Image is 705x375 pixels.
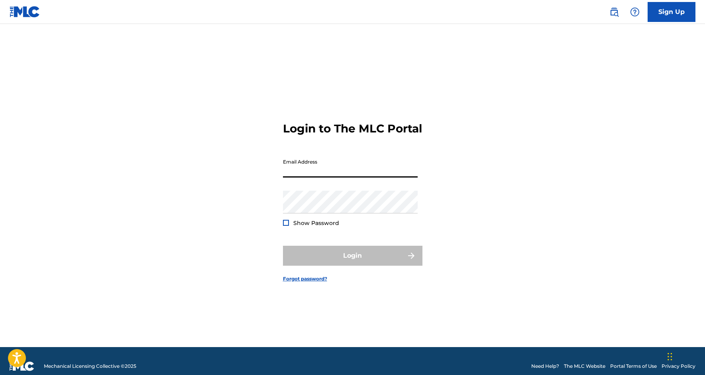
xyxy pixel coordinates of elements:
[10,6,40,18] img: MLC Logo
[44,363,136,370] span: Mechanical Licensing Collective © 2025
[665,337,705,375] iframe: Chat Widget
[283,275,327,282] a: Forgot password?
[283,122,422,136] h3: Login to The MLC Portal
[606,4,622,20] a: Public Search
[662,363,695,370] a: Privacy Policy
[610,363,657,370] a: Portal Terms of Use
[668,345,672,369] div: Arrastrar
[531,363,559,370] a: Need Help?
[10,361,34,371] img: logo
[293,219,339,227] span: Show Password
[627,4,643,20] div: Help
[665,337,705,375] div: Widget de chat
[564,363,605,370] a: The MLC Website
[609,7,619,17] img: search
[648,2,695,22] a: Sign Up
[630,7,640,17] img: help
